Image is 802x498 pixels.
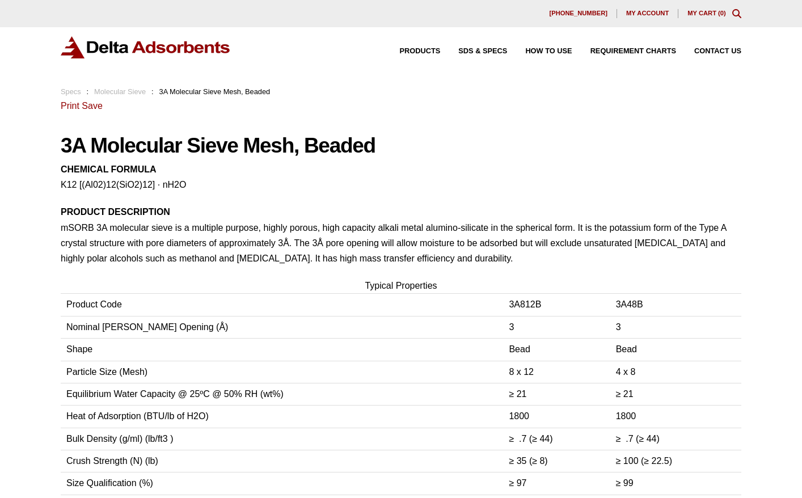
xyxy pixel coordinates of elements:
[732,9,741,18] div: Toggle Modal Content
[610,450,741,472] td: ≥ 100 (≥ 22.5)
[458,48,507,55] span: SDS & SPECS
[687,10,726,16] a: My Cart (0)
[503,450,610,472] td: ≥ 35 (≥ 8)
[61,294,503,316] td: Product Code
[503,361,610,383] td: 8 x 12
[610,383,741,405] td: ≥ 21
[61,406,503,428] td: Heat of Adsorption (BTU/lb of H2O)
[61,87,81,96] a: Specs
[61,383,503,405] td: Equilibrium Water Capacity @ 25ºC @ 50% RH (wt%)
[610,316,741,338] td: 3
[151,87,154,96] span: :
[503,294,610,316] td: 3A812B
[400,48,441,55] span: Products
[61,101,79,111] a: Print
[61,164,157,174] strong: CHEMICAL FORMULA
[720,10,724,16] span: 0
[549,10,607,16] span: [PHONE_NUMBER]
[503,472,610,495] td: ≥ 97
[610,428,741,450] td: ≥ .7 (≥ 44)
[525,48,572,55] span: How to Use
[610,361,741,383] td: 4 x 8
[694,48,741,55] span: Contact Us
[590,48,676,55] span: Requirement Charts
[617,9,678,18] a: My account
[503,428,610,450] td: ≥ .7 (≥ 44)
[507,48,572,55] a: How to Use
[61,162,741,192] p: K12 [(Al02)12(SiO2)12] · nH2O
[61,278,741,293] caption: Typical Properties
[610,472,741,495] td: ≥ 99
[61,339,503,361] td: Shape
[503,383,610,405] td: ≥ 21
[61,472,503,495] td: Size Qualification (%)
[61,450,503,472] td: Crush Strength (N) (lb)
[503,316,610,338] td: 3
[159,87,271,96] span: 3A Molecular Sieve Mesh, Beaded
[503,406,610,428] td: 1800
[440,48,507,55] a: SDS & SPECS
[94,87,146,96] a: Molecular Sieve
[626,10,669,16] span: My account
[61,36,231,58] img: Delta Adsorbents
[61,428,503,450] td: Bulk Density (g/ml) (lb/ft3 )
[61,134,741,158] h1: 3A Molecular Sieve Mesh, Beaded
[61,361,503,383] td: Particle Size (Mesh)
[61,316,503,338] td: Nominal [PERSON_NAME] Opening (Å)
[61,207,170,217] strong: PRODUCT DESCRIPTION
[610,406,741,428] td: 1800
[382,48,441,55] a: Products
[87,87,89,96] span: :
[82,101,102,111] a: Save
[610,294,741,316] td: 3A48B
[572,48,676,55] a: Requirement Charts
[676,48,741,55] a: Contact Us
[61,204,741,266] p: mSORB 3A molecular sieve is a multiple purpose, highly porous, high capacity alkali metal alumino...
[540,9,617,18] a: [PHONE_NUMBER]
[610,339,741,361] td: Bead
[503,339,610,361] td: Bead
